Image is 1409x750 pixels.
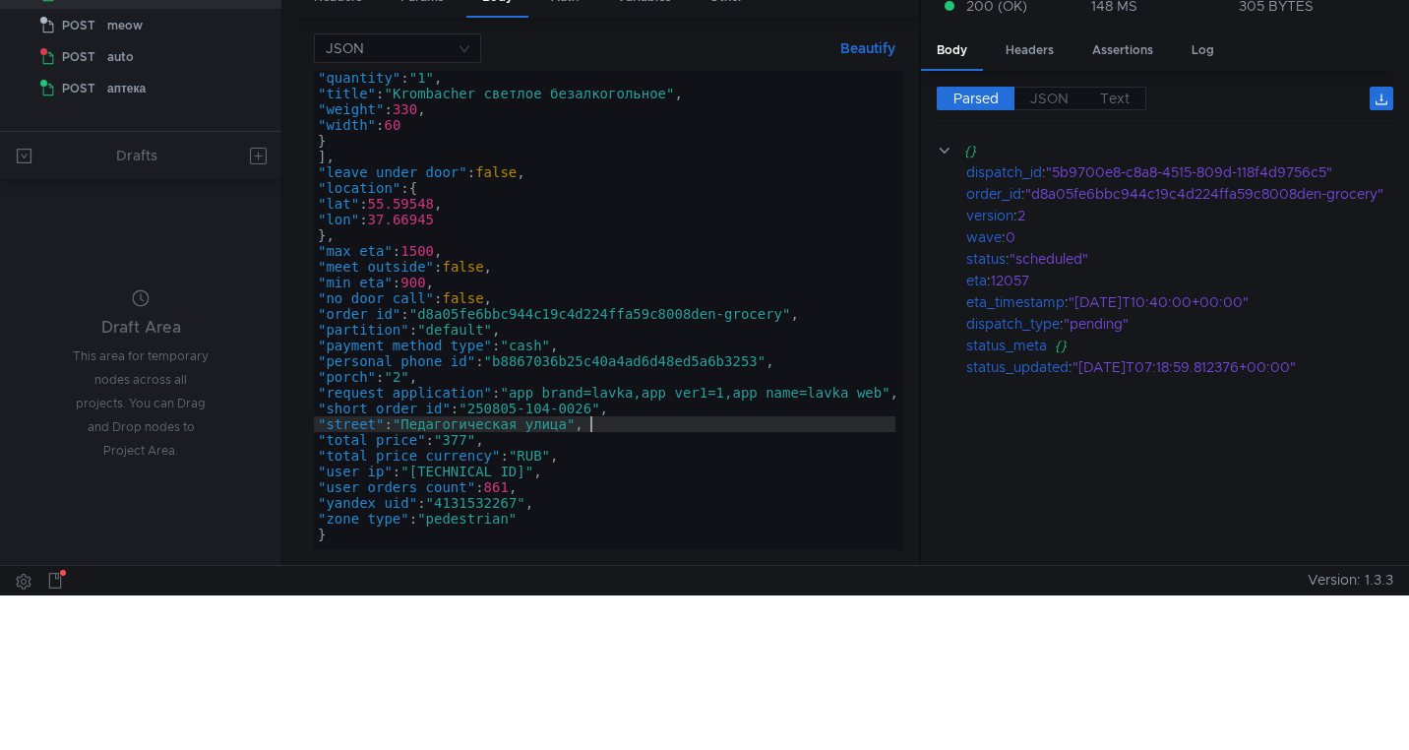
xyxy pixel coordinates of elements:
div: {} [1055,335,1390,356]
div: order_id [966,183,1021,205]
span: Parsed [953,90,999,107]
div: wave [966,226,1002,248]
div: {} [964,140,1385,161]
div: аптека [107,74,146,103]
div: Assertions [1076,32,1169,69]
div: meow [107,11,143,40]
div: dispatch_type [966,313,1060,335]
div: "d8a05fe6bbc944c19c4d224ffa59c8008den-grocery" [1025,183,1389,205]
button: Beautify [832,36,903,60]
span: Text [1100,90,1130,107]
div: Log [1176,32,1230,69]
div: 2 [1017,205,1388,226]
div: status_updated [966,356,1069,378]
div: Headers [990,32,1070,69]
span: Version: 1.3.3 [1308,566,1393,594]
span: POST [62,74,95,103]
span: POST [62,11,95,40]
div: Body [921,32,983,71]
div: dispatch_id [966,161,1042,183]
div: status [966,248,1006,270]
div: "scheduled" [1010,248,1388,270]
div: auto [107,42,134,72]
div: 12057 [991,270,1386,291]
div: "5b9700e8-c8a8-4515-809d-118f4d9756c5" [1046,161,1390,183]
div: eta_timestamp [966,291,1065,313]
div: "pending" [1064,313,1391,335]
span: JSON [1030,90,1069,107]
div: "[DATE]T10:40:00+00:00" [1069,291,1391,313]
span: POST [62,42,95,72]
div: eta [966,270,987,291]
div: status_meta [966,335,1047,356]
div: 0 [1006,226,1387,248]
div: Drafts [116,144,157,167]
div: version [966,205,1013,226]
div: "[DATE]T07:18:59.812376+00:00" [1072,356,1392,378]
